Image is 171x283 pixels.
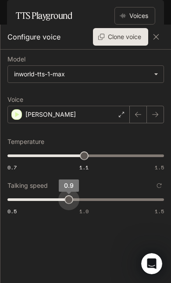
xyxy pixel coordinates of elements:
[7,183,48,189] p: Talking speed
[14,70,150,79] div: inworld-tts-1-max
[7,139,44,145] p: Temperature
[154,181,164,190] button: Reset to default
[141,253,162,274] iframe: Intercom live chat
[7,56,25,62] p: Model
[114,7,155,25] button: Voices
[155,164,164,171] span: 1.5
[93,28,148,46] button: Clone voice
[7,97,23,103] p: Voice
[25,110,76,119] p: [PERSON_NAME]
[7,32,61,42] p: Configure voice
[8,66,164,82] div: inworld-tts-1-max
[7,164,17,171] span: 0.7
[16,7,72,25] h1: TTS Playground
[79,164,89,171] span: 1.1
[64,182,74,189] span: 0.9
